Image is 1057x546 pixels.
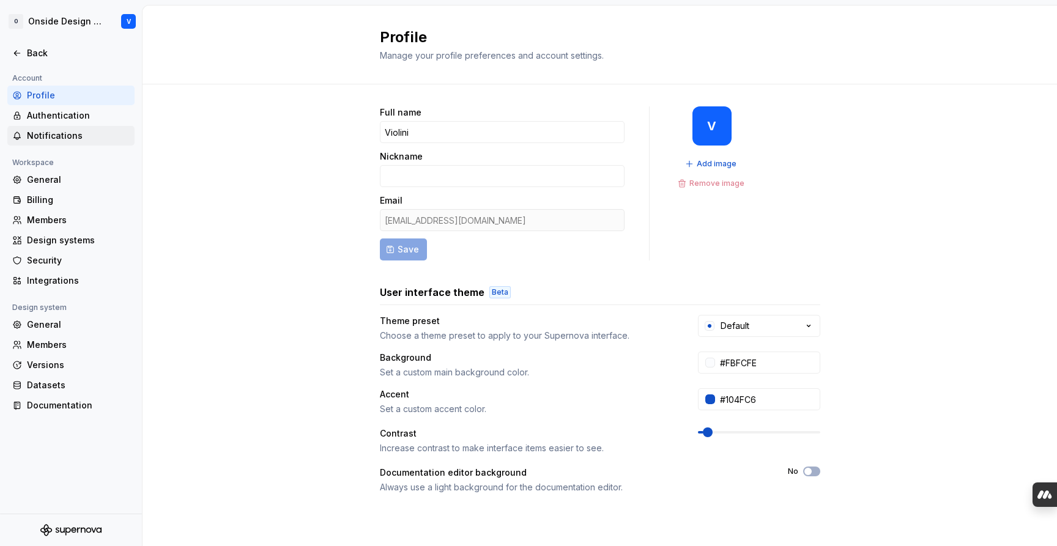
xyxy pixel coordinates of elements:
a: Members [7,335,135,355]
div: Documentation [27,399,130,411]
div: Billing [27,194,130,206]
button: OOnside Design SystemV [2,8,139,35]
button: Add image [681,155,742,172]
div: V [707,121,716,131]
div: Notifications [27,130,130,142]
div: Members [27,339,130,351]
div: Beta [489,286,511,298]
a: Documentation [7,396,135,415]
a: General [7,170,135,190]
h2: Profile [380,28,806,47]
div: Increase contrast to make interface items easier to see. [380,442,676,454]
label: Full name [380,106,421,119]
div: Theme preset [380,315,676,327]
div: Versions [27,359,130,371]
div: O [9,14,23,29]
label: Email [380,194,402,207]
a: Versions [7,355,135,375]
div: Accent [380,388,676,400]
div: General [27,319,130,331]
input: #104FC6 [715,388,820,410]
div: Workspace [7,155,59,170]
a: Back [7,43,135,63]
a: Notifications [7,126,135,146]
div: Always use a light background for the documentation editor. [380,481,766,493]
label: Nickname [380,150,423,163]
svg: Supernova Logo [40,524,102,536]
button: Default [698,315,820,337]
div: Set a custom accent color. [380,403,676,415]
a: Billing [7,190,135,210]
div: Profile [27,89,130,101]
a: Authentication [7,106,135,125]
a: General [7,315,135,334]
a: Members [7,210,135,230]
div: Design systems [27,234,130,246]
div: Back [27,47,130,59]
input: #FFFFFF [715,352,820,374]
div: Default [721,320,749,332]
a: Design systems [7,231,135,250]
div: Background [380,352,676,364]
div: Members [27,214,130,226]
span: Add image [697,159,736,169]
span: Manage your profile preferences and account settings. [380,50,604,61]
a: Integrations [7,271,135,290]
div: Design system [7,300,72,315]
div: Onside Design System [28,15,106,28]
a: Profile [7,86,135,105]
div: Authentication [27,109,130,122]
div: Contrast [380,427,676,440]
div: Documentation editor background [380,467,766,479]
div: Integrations [27,275,130,287]
div: Datasets [27,379,130,391]
label: No [788,467,798,476]
div: General [27,174,130,186]
div: Security [27,254,130,267]
a: Datasets [7,375,135,395]
div: Set a custom main background color. [380,366,676,378]
div: Account [7,71,47,86]
a: Security [7,251,135,270]
h3: User interface theme [380,285,484,300]
div: Choose a theme preset to apply to your Supernova interface. [380,330,676,342]
div: V [127,17,131,26]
